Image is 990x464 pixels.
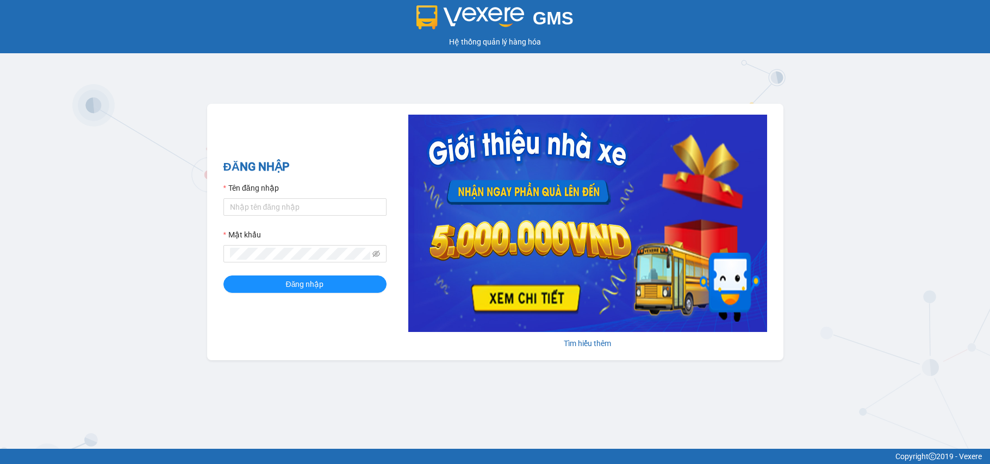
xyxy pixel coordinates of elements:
[3,36,987,48] div: Hệ thống quản lý hàng hóa
[416,5,524,29] img: logo 2
[223,275,387,293] button: Đăng nhập
[223,229,261,241] label: Mật khẩu
[408,115,767,332] img: banner-0
[230,248,370,260] input: Mật khẩu
[408,337,767,349] div: Tìm hiểu thêm
[223,182,279,194] label: Tên đăng nhập
[533,8,574,28] span: GMS
[8,450,982,462] div: Copyright 2019 - Vexere
[929,453,936,460] span: copyright
[286,278,324,290] span: Đăng nhập
[416,16,574,25] a: GMS
[223,198,387,216] input: Tên đăng nhập
[223,158,387,176] h2: ĐĂNG NHẬP
[372,250,380,258] span: eye-invisible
